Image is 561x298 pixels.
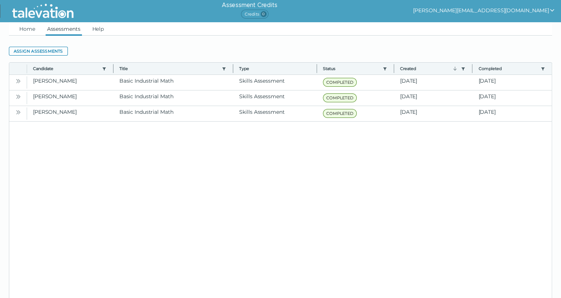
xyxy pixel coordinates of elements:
button: Open [14,76,23,85]
button: Column resize handle [314,60,319,76]
h6: Assessment Credits [222,1,277,10]
a: Assessments [46,22,82,36]
clr-dg-cell: [PERSON_NAME] [27,75,113,90]
button: Completed [478,66,538,72]
button: Open [14,107,23,116]
button: Candidate [33,66,99,72]
button: Column resize handle [392,60,396,76]
cds-icon: Open [15,94,21,100]
button: Column resize handle [111,60,116,76]
cds-icon: Open [15,109,21,115]
a: Home [18,22,37,36]
clr-dg-cell: Skills Assessment [233,75,317,90]
button: Open [14,92,23,101]
clr-dg-cell: [PERSON_NAME] [27,90,113,106]
button: Created [400,66,458,72]
clr-dg-cell: Basic Industrial Math [113,106,234,121]
span: Credits [241,10,268,19]
clr-dg-cell: [DATE] [394,106,473,121]
a: Help [91,22,106,36]
button: Title [119,66,219,72]
span: COMPLETED [323,109,357,118]
clr-dg-cell: Skills Assessment [233,90,317,106]
span: 0 [261,11,267,17]
button: Status [323,66,380,72]
button: Column resize handle [231,60,235,76]
button: show user actions [413,6,555,15]
clr-dg-cell: [DATE] [472,90,552,106]
span: COMPLETED [323,93,357,102]
clr-dg-cell: [PERSON_NAME] [27,106,113,121]
clr-dg-cell: [DATE] [472,75,552,90]
clr-dg-cell: Basic Industrial Math [113,75,234,90]
span: Type [239,66,311,72]
clr-dg-cell: [DATE] [394,75,473,90]
span: COMPLETED [323,78,357,87]
clr-dg-cell: [DATE] [394,90,473,106]
button: Column resize handle [470,60,475,76]
img: Talevation_Logo_Transparent_white.png [9,2,77,20]
clr-dg-cell: Skills Assessment [233,106,317,121]
clr-dg-cell: [DATE] [472,106,552,121]
cds-icon: Open [15,78,21,84]
clr-dg-cell: Basic Industrial Math [113,90,234,106]
button: Assign assessments [9,47,68,56]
